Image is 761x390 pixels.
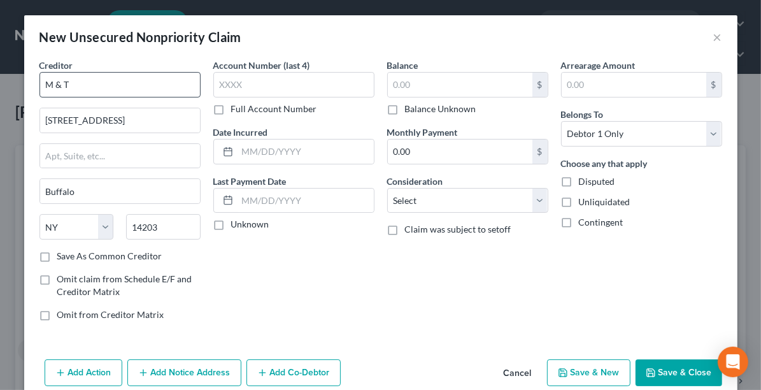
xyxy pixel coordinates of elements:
[579,217,623,227] span: Contingent
[405,224,511,235] span: Claim was subject to setoff
[231,103,317,115] label: Full Account Number
[532,140,548,164] div: $
[579,176,615,187] span: Disputed
[126,214,201,240] input: Enter zip...
[405,103,476,115] label: Balance Unknown
[213,59,310,72] label: Account Number (last 4)
[40,179,200,203] input: Enter city...
[213,126,268,139] label: Date Incurred
[562,73,706,97] input: 0.00
[388,73,532,97] input: 0.00
[561,157,648,170] label: Choose any that apply
[57,309,164,320] span: Omit from Creditor Matrix
[561,109,604,120] span: Belongs To
[532,73,548,97] div: $
[213,175,287,188] label: Last Payment Date
[388,140,532,164] input: 0.00
[238,140,374,164] input: MM/DD/YYYY
[494,361,542,386] button: Cancel
[387,126,458,139] label: Monthly Payment
[40,108,200,133] input: Enter address...
[213,72,374,97] input: XXXX
[387,59,418,72] label: Balance
[231,218,269,231] label: Unknown
[718,347,748,377] div: Open Intercom Messenger
[547,359,630,386] button: Save & New
[57,273,192,297] span: Omit claim from Schedule E/F and Creditor Matrix
[579,196,630,207] span: Unliquidated
[713,29,722,45] button: ×
[706,73,722,97] div: $
[40,144,200,168] input: Apt, Suite, etc...
[636,359,722,386] button: Save & Close
[238,189,374,213] input: MM/DD/YYYY
[57,250,162,263] label: Save As Common Creditor
[387,175,443,188] label: Consideration
[39,60,73,71] span: Creditor
[39,72,201,97] input: Search creditor by name...
[127,359,241,386] button: Add Notice Address
[561,59,636,72] label: Arrearage Amount
[246,359,341,386] button: Add Co-Debtor
[45,359,122,386] button: Add Action
[39,28,241,46] div: New Unsecured Nonpriority Claim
